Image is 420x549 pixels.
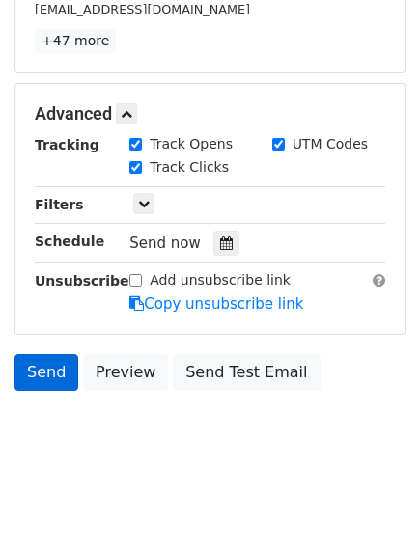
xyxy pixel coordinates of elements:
strong: Schedule [35,233,104,249]
label: Add unsubscribe link [150,270,291,290]
iframe: Chat Widget [323,456,420,549]
a: Send Test Email [173,354,320,391]
div: Виджет чата [323,456,420,549]
small: [EMAIL_ADDRESS][DOMAIN_NAME] [35,2,250,16]
a: Preview [83,354,168,391]
strong: Filters [35,197,84,212]
label: UTM Codes [293,134,368,154]
label: Track Opens [150,134,233,154]
a: Copy unsubscribe link [129,295,303,313]
strong: Unsubscribe [35,273,129,288]
a: +47 more [35,29,116,53]
h5: Advanced [35,103,385,124]
span: Send now [129,234,201,252]
a: Send [14,354,78,391]
label: Track Clicks [150,157,229,178]
strong: Tracking [35,137,99,152]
